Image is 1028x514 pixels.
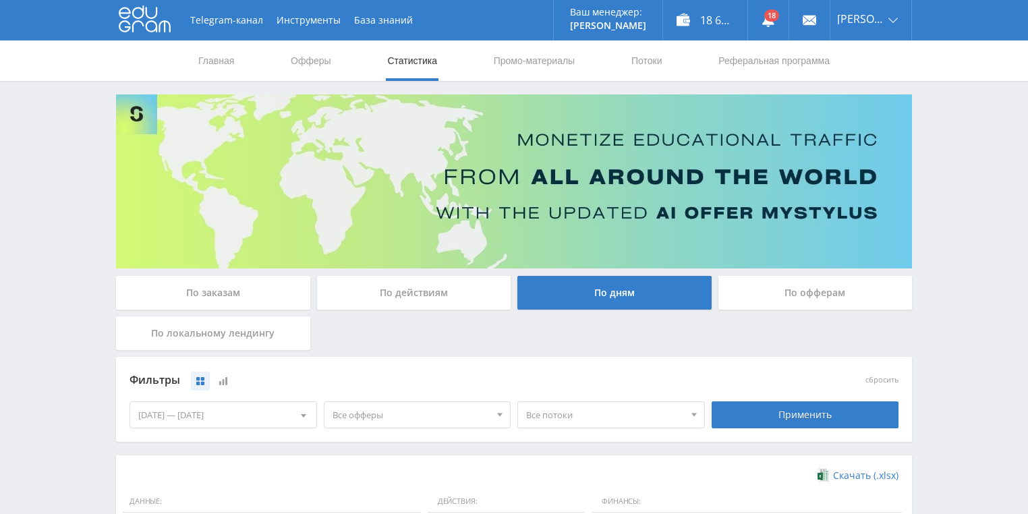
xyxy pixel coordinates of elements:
[333,402,490,428] span: Все офферы
[116,94,912,268] img: Banner
[818,468,829,482] img: xlsx
[570,20,646,31] p: [PERSON_NAME]
[428,490,585,513] span: Действия:
[197,40,235,81] a: Главная
[712,401,899,428] div: Применить
[492,40,576,81] a: Промо-материалы
[116,316,310,350] div: По локальному лендингу
[116,276,310,310] div: По заказам
[526,402,684,428] span: Все потоки
[386,40,438,81] a: Статистика
[570,7,646,18] p: Ваш менеджер:
[718,276,913,310] div: По офферам
[717,40,831,81] a: Реферальная программа
[517,276,712,310] div: По дням
[317,276,511,310] div: По действиям
[865,376,898,384] button: сбросить
[123,490,421,513] span: Данные:
[130,402,316,428] div: [DATE] — [DATE]
[130,370,705,391] div: Фильтры
[837,13,884,24] span: [PERSON_NAME]
[818,469,898,482] a: Скачать (.xlsx)
[592,490,902,513] span: Финансы:
[289,40,333,81] a: Офферы
[630,40,664,81] a: Потоки
[833,470,898,481] span: Скачать (.xlsx)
